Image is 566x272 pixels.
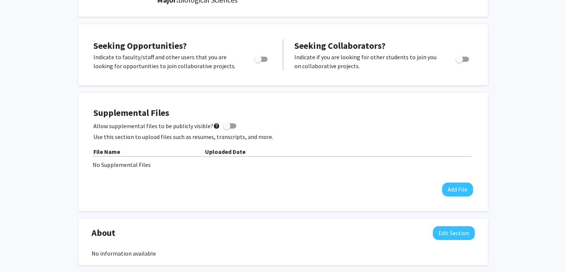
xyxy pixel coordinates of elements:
[294,40,386,51] span: Seeking Collaborators?
[294,53,441,70] p: Indicate if you are looking for other students to join you on collaborative projects.
[433,226,475,240] button: Edit About
[213,121,220,130] mat-icon: help
[92,226,115,240] span: About
[453,53,473,64] div: Toggle
[93,160,474,169] div: No Supplemental Files
[251,53,272,64] div: Toggle
[205,148,246,155] b: Uploaded Date
[93,148,120,155] b: File Name
[442,183,473,196] button: Add File
[93,132,473,141] p: Use this section to upload files such as resumes, transcripts, and more.
[93,40,187,51] span: Seeking Opportunities?
[93,53,240,70] p: Indicate to faculty/staff and other users that you are looking for opportunities to join collabor...
[93,108,473,118] h4: Supplemental Files
[92,249,475,258] div: No information available
[6,238,32,266] iframe: Chat
[93,121,220,130] span: Allow supplemental files to be publicly visible?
